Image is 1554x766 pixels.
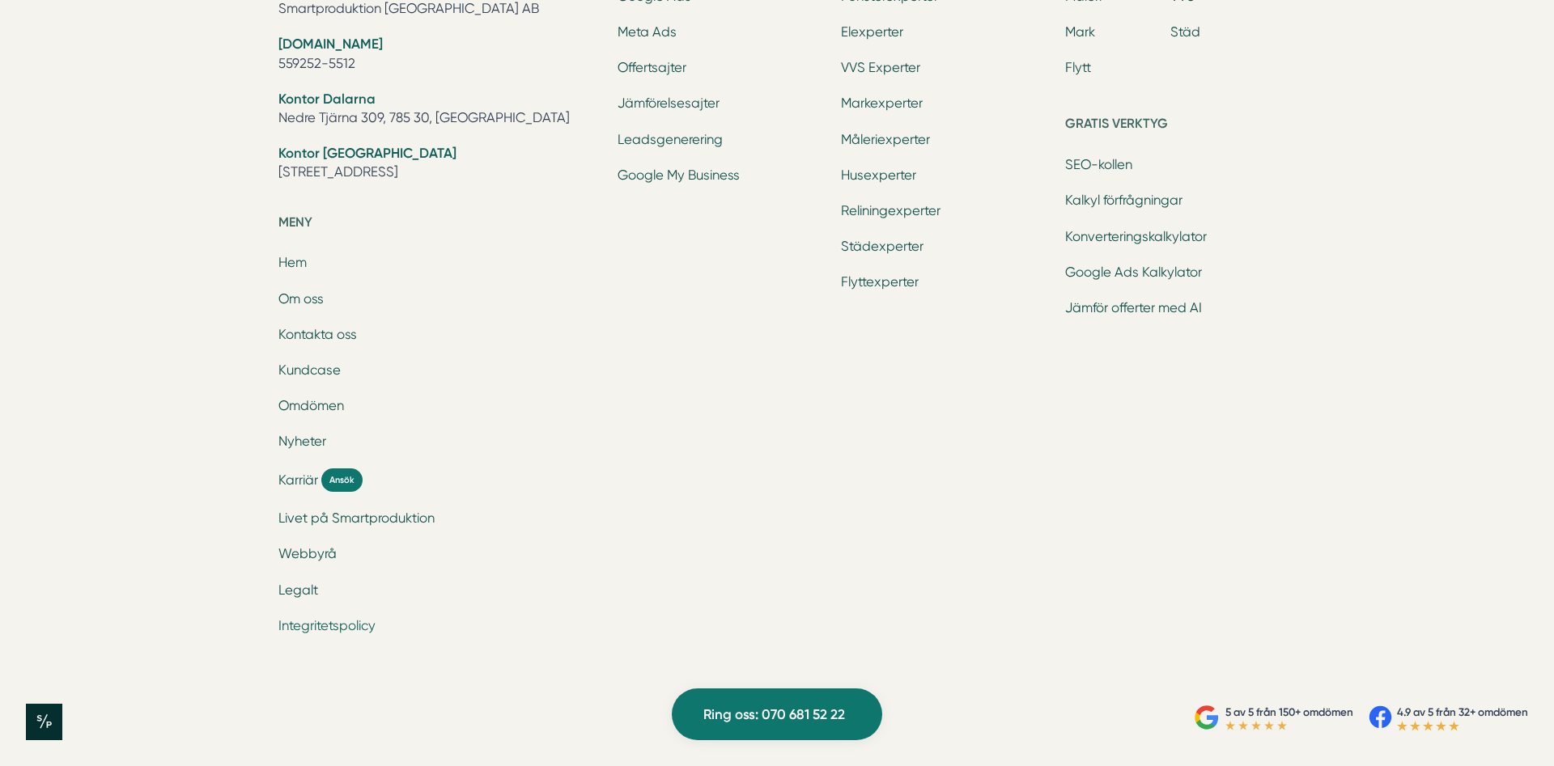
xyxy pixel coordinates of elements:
a: Integritetspolicy [278,618,376,633]
a: SEO-kollen [1065,157,1132,172]
a: Ring oss: 070 681 52 22 [672,688,882,740]
a: Måleriexperter [841,132,930,147]
a: Om oss [278,291,324,307]
strong: [DOMAIN_NAME] [278,36,383,52]
a: Leadsgenerering [618,132,723,147]
a: Städ [1170,24,1200,40]
a: Webbyrå [278,546,337,561]
a: Reliningexperter [841,203,940,218]
a: Legalt [278,582,318,598]
li: 559252-5512 [278,35,598,76]
li: [STREET_ADDRESS] [278,144,598,185]
a: Husexperter [841,167,916,183]
a: Karriär Ansök [278,468,598,492]
a: Livet på Smartproduktion [278,510,435,526]
span: Ansök [321,468,363,492]
span: Ring oss: 070 681 52 22 [703,704,845,726]
a: Google My Business [618,167,740,183]
p: 5 av 5 från 150+ omdömen [1225,704,1353,721]
a: Meta Ads [618,24,677,40]
a: Jämförelsesajter [618,95,720,111]
a: Nyheter [278,434,326,449]
p: 4.9 av 5 från 32+ omdömen [1397,704,1528,721]
h5: Gratis verktyg [1065,113,1276,139]
a: Offertsajter [618,60,686,75]
a: Hem [278,255,307,270]
h5: Meny [278,212,598,238]
strong: Kontor Dalarna [278,91,376,107]
li: Nedre Tjärna 309, 785 30, [GEOGRAPHIC_DATA] [278,90,598,131]
a: Konverteringskalkylator [1065,229,1207,244]
a: Kundcase [278,362,341,378]
a: Flytt [1065,60,1091,75]
a: Elexperter [841,24,903,40]
a: Jämför offerter med AI [1065,300,1202,315]
a: Mark [1065,24,1095,40]
a: Google Ads Kalkylator [1065,265,1202,280]
a: Kontakta oss [278,327,357,342]
a: Markexperter [841,95,923,111]
a: Kalkyl förfrågningar [1065,193,1182,208]
a: Omdömen [278,398,344,413]
a: Städexperter [841,239,923,254]
a: VVS Experter [841,60,920,75]
span: Karriär [278,471,318,489]
strong: Kontor [GEOGRAPHIC_DATA] [278,145,456,161]
a: Flyttexperter [841,274,919,290]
